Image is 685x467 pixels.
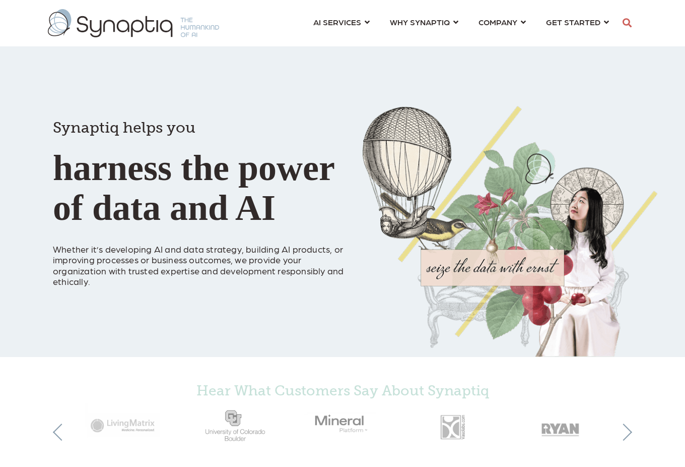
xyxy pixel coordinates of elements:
span: WHY SYNAPTIQ [390,15,450,29]
h4: Hear What Customers Say About Synaptiq [71,382,614,399]
span: COMPANY [478,15,517,29]
iframe: Embedded CTA [179,296,310,322]
span: GET STARTED [546,15,600,29]
button: Previous [53,424,70,441]
iframe: Embedded CTA [53,296,159,322]
img: University of Colorado Boulder [179,403,288,448]
a: GET STARTED [546,13,609,31]
img: Mineral_gray50 [288,404,397,441]
nav: menu [303,5,619,41]
h1: harness the power of data and AI [53,101,348,228]
img: RyanCompanies_gray50_2 [506,403,614,448]
a: WHY SYNAPTIQ [390,13,458,31]
img: synaptiq logo-1 [48,9,219,37]
a: COMPANY [478,13,526,31]
img: Collage of girl, balloon, bird, and butterfly, with seize the data with ernst text [363,106,657,357]
span: Synaptiq helps you [53,119,195,137]
a: AI SERVICES [313,13,370,31]
img: Vaso Labs [397,403,506,448]
button: Next [615,424,632,441]
img: Living Matrix [71,403,179,445]
p: Whether it’s developing AI and data strategy, building AI products, or improving processes or bus... [53,232,348,287]
span: AI SERVICES [313,15,361,29]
